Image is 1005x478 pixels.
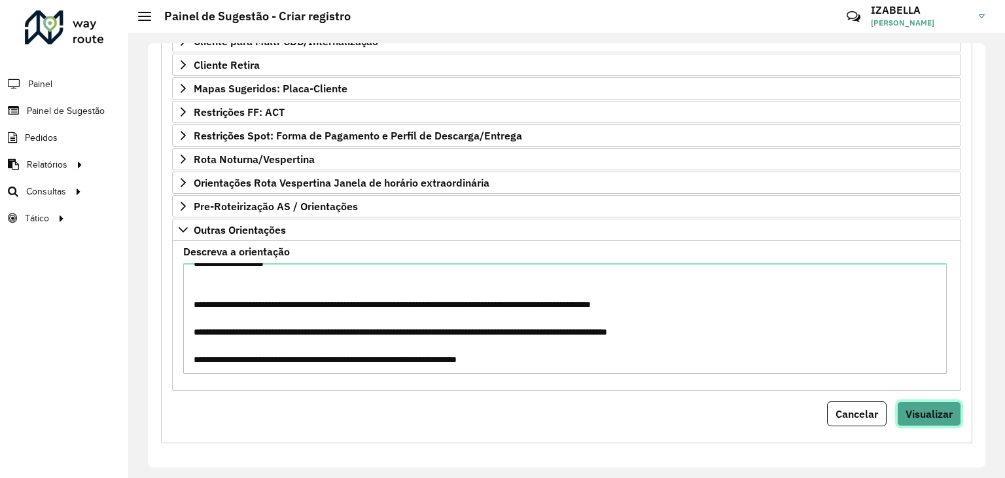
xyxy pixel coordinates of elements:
div: Outras Orientações [172,241,961,391]
span: Visualizar [906,407,953,420]
span: Rota Noturna/Vespertina [194,154,315,164]
a: Pre-Roteirização AS / Orientações [172,195,961,217]
span: Tático [25,211,49,225]
button: Cancelar [827,401,887,426]
a: Orientações Rota Vespertina Janela de horário extraordinária [172,172,961,194]
span: Orientações Rota Vespertina Janela de horário extraordinária [194,177,489,188]
span: Cliente Retira [194,60,260,70]
span: Painel de Sugestão [27,104,105,118]
a: Restrições Spot: Forma de Pagamento e Perfil de Descarga/Entrega [172,124,961,147]
a: Contato Rápido [839,3,868,31]
a: Mapas Sugeridos: Placa-Cliente [172,77,961,100]
span: Consultas [26,185,66,198]
a: Cliente Retira [172,54,961,76]
span: [PERSON_NAME] [871,17,969,29]
span: Pre-Roteirização AS / Orientações [194,201,358,211]
span: Mapas Sugeridos: Placa-Cliente [194,83,347,94]
button: Visualizar [897,401,961,426]
span: Relatórios [27,158,67,172]
span: Painel [28,77,52,91]
label: Descreva a orientação [183,244,290,259]
h2: Painel de Sugestão - Criar registro [151,9,351,24]
a: Restrições FF: ACT [172,101,961,123]
span: Cliente para Multi-CDD/Internalização [194,36,378,46]
span: Pedidos [25,131,58,145]
a: Rota Noturna/Vespertina [172,148,961,170]
a: Outras Orientações [172,219,961,241]
h3: IZABELLA [871,4,969,16]
span: Outras Orientações [194,225,286,235]
span: Restrições Spot: Forma de Pagamento e Perfil de Descarga/Entrega [194,130,522,141]
span: Restrições FF: ACT [194,107,285,117]
span: Cancelar [836,407,878,420]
